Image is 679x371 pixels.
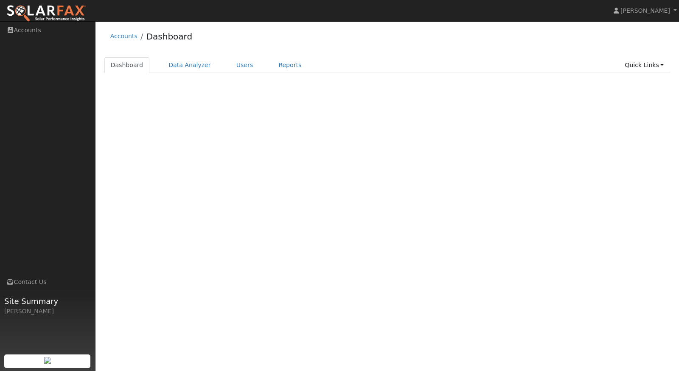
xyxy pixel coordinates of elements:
[230,57,260,73] a: Users
[146,31,193,42] a: Dashboard
[44,357,51,364] img: retrieve
[620,7,670,14] span: [PERSON_NAME]
[162,57,217,73] a: Data Analyzer
[272,57,308,73] a: Reports
[110,33,137,39] a: Accounts
[4,295,91,307] span: Site Summary
[618,57,670,73] a: Quick Links
[6,5,86,22] img: SolarFax
[4,307,91,316] div: [PERSON_NAME]
[104,57,150,73] a: Dashboard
